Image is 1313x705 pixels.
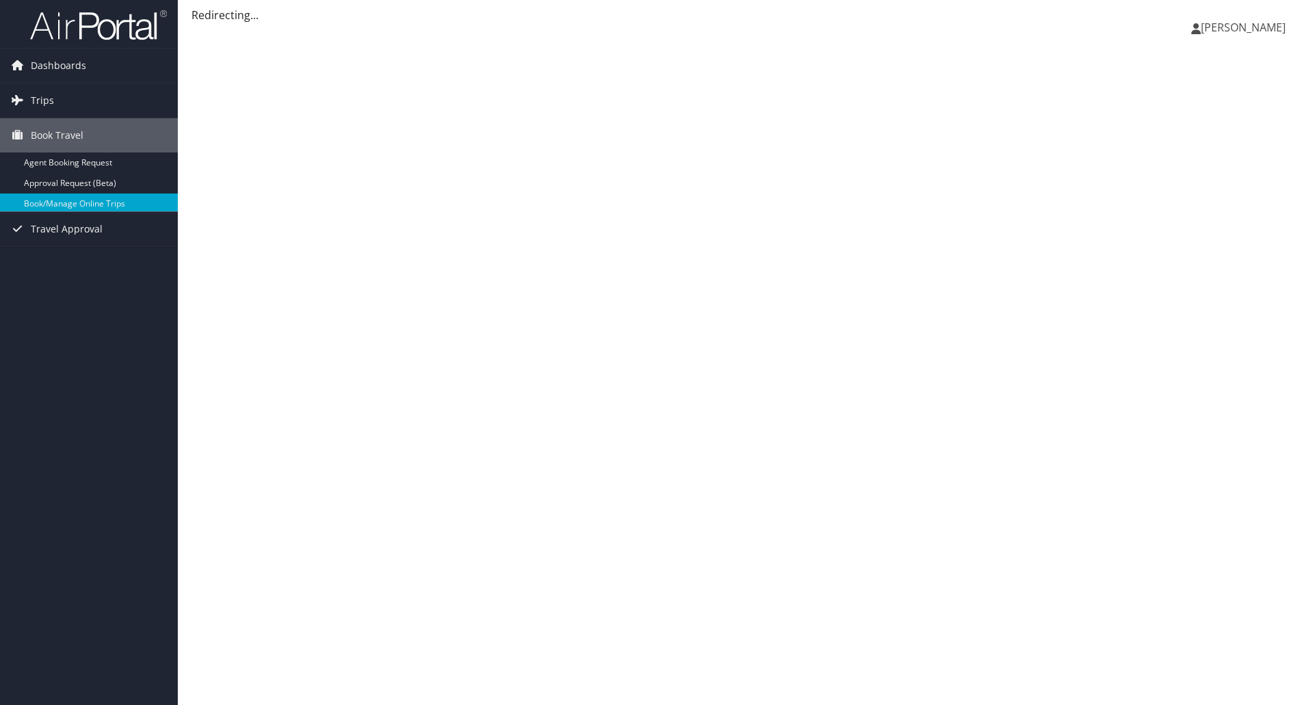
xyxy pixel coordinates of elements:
a: [PERSON_NAME] [1191,7,1299,48]
span: [PERSON_NAME] [1201,20,1286,35]
span: Travel Approval [31,212,103,246]
span: Book Travel [31,118,83,152]
img: airportal-logo.png [30,9,167,41]
div: Redirecting... [191,7,1299,23]
span: Trips [31,83,54,118]
span: Dashboards [31,49,86,83]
